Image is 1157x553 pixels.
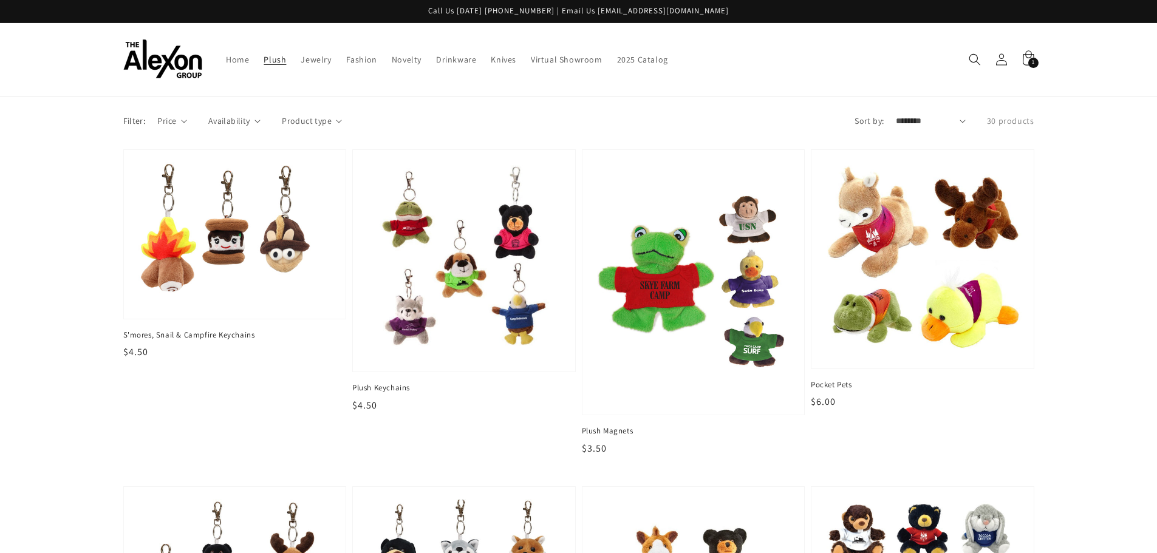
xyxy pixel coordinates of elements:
[582,149,805,456] a: Plush Magnets Plush Magnets $3.50
[293,47,338,72] a: Jewelry
[352,382,576,393] span: Plush Keychains
[301,54,331,65] span: Jewelry
[226,54,249,65] span: Home
[1032,58,1035,68] span: 1
[384,47,429,72] a: Novelty
[524,47,610,72] a: Virtual Showroom
[855,115,884,127] label: Sort by:
[811,149,1034,409] a: Pocket Pets Pocket Pets $6.00
[617,54,668,65] span: 2025 Catalog
[157,115,176,127] span: Price
[392,54,422,65] span: Novelty
[123,115,146,127] p: Filter:
[582,426,805,436] span: Plush Magnets
[491,54,516,65] span: Knives
[123,149,347,359] a: S'mores, Snail & Campfire Keychains S'mores, Snail & Campfire Keychains $4.50
[365,162,563,360] img: Plush Keychains
[582,442,607,455] span: $3.50
[339,47,384,72] a: Fashion
[595,162,793,402] img: Plush Magnets
[824,162,1022,356] img: Pocket Pets
[219,47,256,72] a: Home
[811,395,836,408] span: $6.00
[264,54,286,65] span: Plush
[136,162,334,307] img: S'mores, Snail & Campfire Keychains
[123,330,347,341] span: S'mores, Snail & Campfire Keychains
[483,47,524,72] a: Knives
[282,115,332,127] span: Product type
[157,115,187,127] summary: Price
[208,115,261,127] summary: Availability
[436,54,476,65] span: Drinkware
[123,39,202,79] img: The Alexon Group
[282,115,342,127] summary: Product type
[531,54,602,65] span: Virtual Showroom
[346,54,377,65] span: Fashion
[123,345,148,358] span: $4.50
[961,46,988,73] summary: Search
[352,399,377,412] span: $4.50
[352,149,576,413] a: Plush Keychains Plush Keychains $4.50
[208,115,250,127] span: Availability
[987,115,1034,127] p: 30 products
[610,47,675,72] a: 2025 Catalog
[256,47,293,72] a: Plush
[811,379,1034,390] span: Pocket Pets
[429,47,483,72] a: Drinkware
